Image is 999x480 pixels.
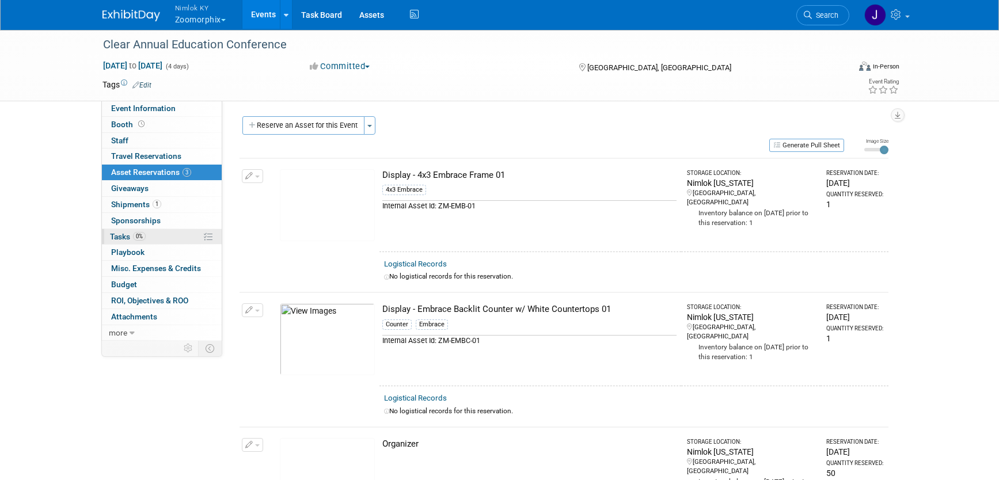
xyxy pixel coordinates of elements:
div: [DATE] [826,311,883,323]
span: Playbook [111,247,145,257]
div: Display - Embrace Backlit Counter w/ White Countertops 01 [382,303,677,315]
div: Inventory balance on [DATE] prior to this reservation: 1 [687,207,816,228]
a: Misc. Expenses & Credits [102,261,222,276]
a: Shipments1 [102,197,222,212]
a: Sponsorships [102,213,222,228]
div: [DATE] [826,177,883,189]
span: ROI, Objectives & ROO [111,296,188,305]
a: Asset Reservations3 [102,165,222,180]
span: 0% [133,232,146,241]
a: Staff [102,133,222,148]
span: (4 days) [165,63,189,70]
div: 50 [826,467,883,479]
button: Reserve an Asset for this Event [242,116,364,135]
div: Reservation Date: [826,169,883,177]
a: more [102,325,222,341]
span: Booth [111,120,147,129]
div: Quantity Reserved: [826,191,883,199]
a: Booth [102,117,222,132]
span: Budget [111,280,137,289]
a: Giveaways [102,181,222,196]
div: No logistical records for this reservation. [384,272,884,281]
div: Organizer [382,438,677,450]
span: [GEOGRAPHIC_DATA], [GEOGRAPHIC_DATA] [587,63,731,72]
img: View Images [280,303,375,375]
a: Tasks0% [102,229,222,245]
div: Storage Location: [687,169,816,177]
div: 4x3 Embrace [382,185,426,195]
div: 1 [826,199,883,210]
a: Budget [102,277,222,292]
div: Clear Annual Education Conference [99,35,832,55]
div: Reservation Date: [826,303,883,311]
span: more [109,328,127,337]
img: Format-Inperson.png [859,62,871,71]
div: Event Format [781,60,900,77]
span: Search [812,11,838,20]
div: No logistical records for this reservation. [384,406,884,416]
td: Personalize Event Tab Strip [178,341,199,356]
div: Internal Asset Id: ZM-EMBC-01 [382,335,677,346]
span: Shipments [111,200,161,209]
a: Playbook [102,245,222,260]
div: Internal Asset Id: ZM-EMB-01 [382,200,677,211]
span: Tasks [110,232,146,241]
span: Sponsorships [111,216,161,225]
td: Toggle Event Tabs [198,341,222,356]
div: [GEOGRAPHIC_DATA], [GEOGRAPHIC_DATA] [687,189,816,207]
div: Storage Location: [687,438,816,446]
div: 1 [826,333,883,344]
span: [DATE] [DATE] [102,60,163,71]
div: Nimlok [US_STATE] [687,311,816,323]
span: Giveaways [111,184,149,193]
a: ROI, Objectives & ROO [102,293,222,308]
span: 1 [153,200,161,208]
span: to [127,61,138,70]
a: Search [796,5,849,25]
img: View Images [280,169,375,241]
span: Attachments [111,312,157,321]
a: Event Information [102,101,222,116]
div: Inventory balance on [DATE] prior to this reservation: 1 [687,341,816,362]
a: Travel Reservations [102,148,222,164]
img: ExhibitDay [102,10,160,21]
span: Travel Reservations [111,151,181,161]
img: Jamie Dunn [864,4,886,26]
div: Event Rating [868,79,899,85]
div: Quantity Reserved: [826,325,883,333]
span: Event Information [111,104,176,113]
div: [GEOGRAPHIC_DATA], [GEOGRAPHIC_DATA] [687,458,816,476]
div: In-Person [872,62,899,71]
div: Counter [382,319,412,330]
div: Image Size [864,138,888,144]
a: Attachments [102,309,222,325]
div: [DATE] [826,446,883,458]
div: Nimlok [US_STATE] [687,177,816,189]
a: Logistical Records [384,394,447,402]
td: Tags [102,79,151,90]
span: 3 [183,168,191,177]
a: Logistical Records [384,260,447,268]
span: Booth not reserved yet [136,120,147,128]
span: Misc. Expenses & Credits [111,264,201,273]
div: Storage Location: [687,303,816,311]
div: Display - 4x3 Embrace Frame 01 [382,169,677,181]
div: Embrace [416,319,448,330]
span: Nimlok KY [175,2,226,14]
span: Asset Reservations [111,167,191,177]
button: Committed [306,60,374,73]
a: Edit [132,81,151,89]
span: Staff [111,136,128,145]
button: Generate Pull Sheet [769,139,844,152]
div: [GEOGRAPHIC_DATA], [GEOGRAPHIC_DATA] [687,323,816,341]
div: Reservation Date: [826,438,883,446]
div: Nimlok [US_STATE] [687,446,816,458]
div: Quantity Reserved: [826,459,883,467]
